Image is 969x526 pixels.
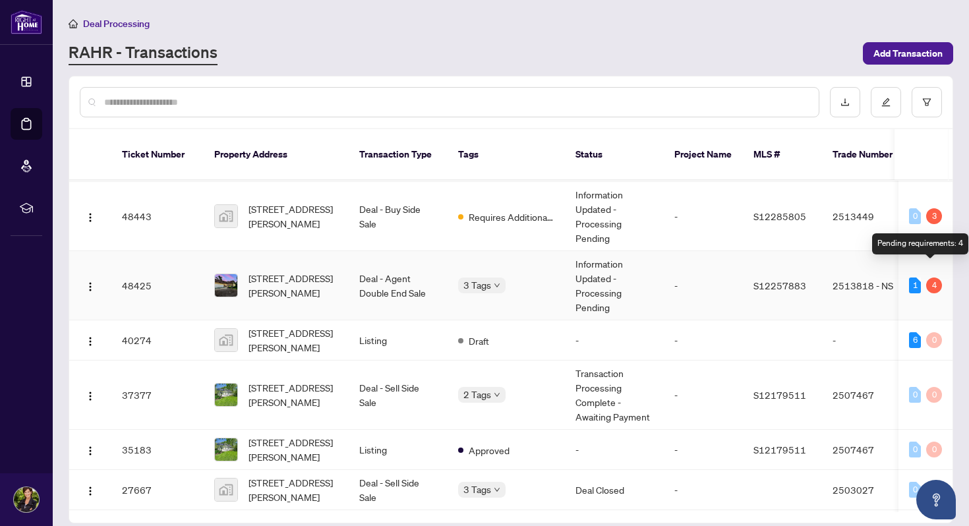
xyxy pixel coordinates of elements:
img: thumbnail-img [215,479,237,501]
td: - [565,320,664,361]
td: 40274 [111,320,204,361]
td: 48425 [111,251,204,320]
button: Logo [80,275,101,296]
img: Profile Icon [14,487,39,512]
td: Deal - Sell Side Sale [349,470,448,510]
span: Deal Processing [83,18,150,30]
td: Information Updated - Processing Pending [565,251,664,320]
span: S12257883 [753,279,806,291]
td: - [664,361,743,430]
span: 3 Tags [463,278,491,293]
td: Transaction Processing Complete - Awaiting Payment [565,361,664,430]
td: Listing [349,430,448,470]
td: 2507467 [822,430,914,470]
td: - [664,430,743,470]
td: Listing [349,320,448,361]
span: [STREET_ADDRESS][PERSON_NAME] [249,380,338,409]
span: S12285805 [753,210,806,222]
button: filter [912,87,942,117]
div: 3 [926,208,942,224]
div: 0 [909,442,921,457]
span: [STREET_ADDRESS][PERSON_NAME] [249,475,338,504]
img: thumbnail-img [215,384,237,406]
span: down [494,282,500,289]
th: Ticket Number [111,129,204,181]
img: thumbnail-img [215,205,237,227]
div: Pending requirements: 4 [872,233,968,254]
img: Logo [85,446,96,456]
span: [STREET_ADDRESS][PERSON_NAME] [249,326,338,355]
td: Deal - Sell Side Sale [349,361,448,430]
span: 2 Tags [463,387,491,402]
button: Logo [80,439,101,460]
td: 48443 [111,182,204,251]
span: home [69,19,78,28]
img: logo [11,10,42,34]
td: - [822,320,914,361]
button: Add Transaction [863,42,953,65]
img: thumbnail-img [215,274,237,297]
td: 37377 [111,361,204,430]
th: Trade Number [822,129,914,181]
th: Tags [448,129,565,181]
td: - [565,430,664,470]
span: download [840,98,850,107]
td: 35183 [111,430,204,470]
td: Deal Closed [565,470,664,510]
span: Approved [469,443,510,457]
th: MLS # [743,129,822,181]
td: 2503027 [822,470,914,510]
span: Add Transaction [873,43,943,64]
button: download [830,87,860,117]
img: Logo [85,212,96,223]
span: Draft [469,334,489,348]
button: Logo [80,384,101,405]
button: edit [871,87,901,117]
div: 0 [909,387,921,403]
img: Logo [85,336,96,347]
span: Requires Additional Docs [469,210,554,224]
td: - [664,470,743,510]
td: 2507467 [822,361,914,430]
button: Logo [80,330,101,351]
a: RAHR - Transactions [69,42,218,65]
td: - [664,182,743,251]
div: 0 [926,442,942,457]
span: 3 Tags [463,482,491,497]
img: Logo [85,281,96,292]
td: Deal - Agent Double End Sale [349,251,448,320]
span: filter [922,98,931,107]
span: [STREET_ADDRESS][PERSON_NAME] [249,435,338,464]
th: Status [565,129,664,181]
img: thumbnail-img [215,329,237,351]
button: Open asap [916,480,956,519]
span: S12179511 [753,444,806,455]
span: [STREET_ADDRESS][PERSON_NAME] [249,271,338,300]
div: 6 [909,332,921,348]
span: edit [881,98,891,107]
td: Information Updated - Processing Pending [565,182,664,251]
td: 2513818 - NS [822,251,914,320]
img: Logo [85,391,96,401]
th: Project Name [664,129,743,181]
td: 27667 [111,470,204,510]
button: Logo [80,479,101,500]
th: Transaction Type [349,129,448,181]
th: Property Address [204,129,349,181]
td: 2513449 [822,182,914,251]
td: - [664,320,743,361]
div: 4 [926,278,942,293]
span: S12179511 [753,389,806,401]
span: [STREET_ADDRESS][PERSON_NAME] [249,202,338,231]
span: down [494,392,500,398]
div: 1 [909,278,921,293]
button: Logo [80,206,101,227]
td: Deal - Buy Side Sale [349,182,448,251]
div: 0 [909,208,921,224]
div: 0 [926,332,942,348]
span: down [494,486,500,493]
div: 0 [909,482,921,498]
img: thumbnail-img [215,438,237,461]
img: Logo [85,486,96,496]
td: - [664,251,743,320]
